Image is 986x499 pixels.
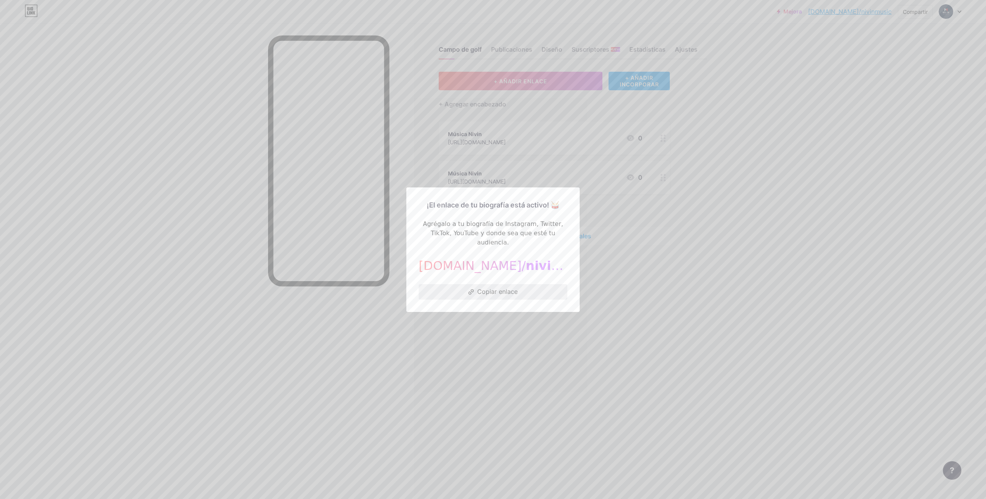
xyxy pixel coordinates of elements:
[477,288,518,295] font: Copiar enlace
[419,284,567,300] button: Copiar enlace
[427,201,559,209] font: ¡El enlace de tu biografía está activo! 🥁
[526,258,600,273] font: nivinmusic
[419,258,526,273] font: [DOMAIN_NAME]/
[423,220,563,246] font: Agrégalo a tu biografía de Instagram, Twitter, TikTok, YouTube y donde sea que esté tu audiencia.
